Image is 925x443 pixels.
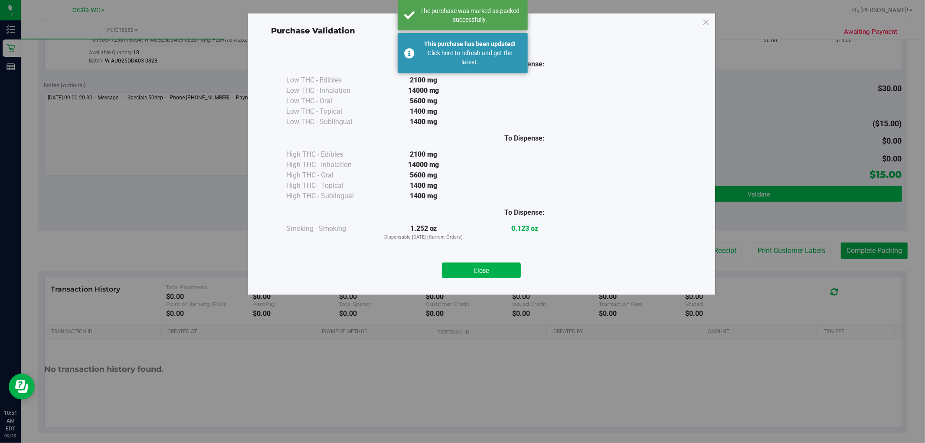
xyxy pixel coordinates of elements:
div: High THC - Sublingual [286,191,373,201]
div: 1400 mg [373,117,474,127]
p: Dispensable [DATE] (Current Orders) [373,234,474,241]
div: To Dispense: [474,207,575,218]
span: Purchase Validation [271,26,355,36]
div: The purchase was marked as packed successfully. [419,7,521,24]
div: 1400 mg [373,180,474,191]
div: High THC - Inhalation [286,160,373,170]
div: High THC - Topical [286,180,373,191]
div: To Dispense: [474,133,575,144]
div: 5600 mg [373,96,474,106]
div: 1.252 oz [373,223,474,241]
div: 14000 mg [373,160,474,170]
div: 1400 mg [373,191,474,201]
div: High THC - Oral [286,170,373,180]
div: High THC - Edibles [286,149,373,160]
div: 2100 mg [373,75,474,85]
div: Low THC - Oral [286,96,373,106]
div: Low THC - Topical [286,106,373,117]
div: Low THC - Sublingual [286,117,373,127]
strong: 0.123 oz [511,224,538,233]
div: Low THC - Edibles [286,75,373,85]
div: This purchase has been updated! [419,39,521,49]
iframe: Resource center [9,374,35,400]
button: Close [442,263,521,278]
div: 14000 mg [373,85,474,96]
div: Click here to refresh and get the latest. [419,49,521,67]
div: 2100 mg [373,149,474,160]
div: Low THC - Inhalation [286,85,373,96]
div: Smoking - Smoking [286,223,373,234]
div: 5600 mg [373,170,474,180]
div: 1400 mg [373,106,474,117]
